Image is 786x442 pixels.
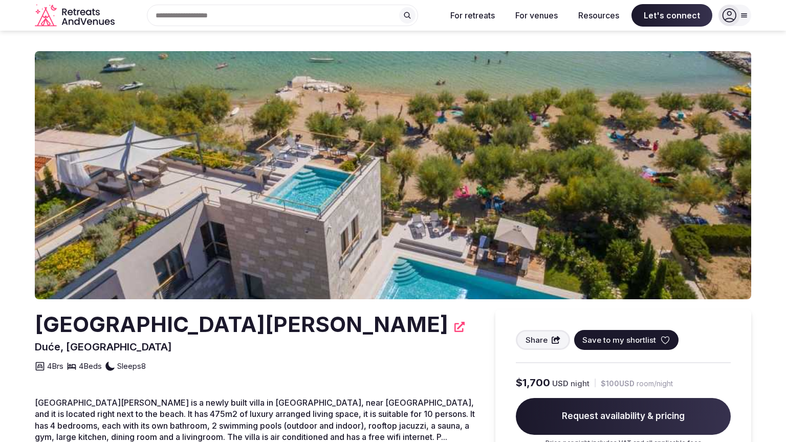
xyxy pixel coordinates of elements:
[35,4,117,27] a: Visit the homepage
[570,4,627,27] button: Resources
[582,335,656,345] span: Save to my shortlist
[35,51,751,299] img: Venue cover photo
[442,4,503,27] button: For retreats
[35,341,172,353] span: Duće, [GEOGRAPHIC_DATA]
[631,4,712,27] span: Let's connect
[571,378,589,389] span: night
[574,330,679,350] button: Save to my shortlist
[35,310,448,340] h2: [GEOGRAPHIC_DATA][PERSON_NAME]
[637,379,673,389] span: room/night
[79,361,102,371] span: 4 Beds
[35,397,475,442] span: [GEOGRAPHIC_DATA][PERSON_NAME] is a newly built villa in [GEOGRAPHIC_DATA], near [GEOGRAPHIC_DATA...
[47,361,63,371] span: 4 Brs
[35,4,117,27] svg: Retreats and Venues company logo
[516,398,731,435] span: Request availability & pricing
[526,335,548,345] span: Share
[516,330,570,350] button: Share
[516,375,550,390] span: $1,700
[507,4,566,27] button: For venues
[594,378,597,388] div: |
[552,378,569,389] span: USD
[117,361,146,371] span: Sleeps 8
[601,379,635,389] span: $100 USD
